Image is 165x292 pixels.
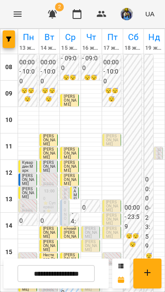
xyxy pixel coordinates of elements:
[125,44,143,52] h6: 18 жовт
[64,147,76,159] span: [PERSON_NAME]
[85,226,97,239] span: [PERSON_NAME]
[103,44,121,52] h6: 17 жовт
[61,74,78,90] h6: 😴😴😴
[121,8,133,20] img: d1dec607e7f372b62d1bb04098aa4c64.jpeg
[106,226,118,239] span: [PERSON_NAME]
[145,175,152,251] h6: 00:00 - 23:59
[125,232,141,249] h6: 😴😴😴
[61,30,79,44] h6: Ср
[82,74,99,90] h6: 😴😴😴
[40,87,57,103] h6: 😴😴😴
[103,87,120,103] h6: 😴😴😴
[5,248,12,257] h6: 15
[5,221,12,231] h6: 14
[5,195,12,204] h6: 13
[40,58,57,86] h6: 00:00 - 10:00
[64,188,67,232] p: [PERSON_NAME]
[103,58,120,86] h6: 00:00 - 10:00
[64,213,67,244] p: NO_PRICE
[145,44,163,52] h6: 19 жовт
[22,187,34,199] span: [PERSON_NAME]
[5,63,12,72] h6: 08
[43,253,56,265] span: Нестеров Лев
[145,252,152,277] h6: 😴😴😴
[22,209,35,221] p: [PERSON_NAME]
[43,201,56,213] p: ⭐️ Супервізія ⭐️
[64,160,76,173] span: [PERSON_NAME]
[64,253,76,265] span: [PERSON_NAME]
[19,30,37,44] h6: Пн
[5,142,12,152] h6: 11
[43,160,55,173] span: [PERSON_NAME]
[158,148,161,192] p: [PERSON_NAME]
[44,188,55,194] label: 13:00
[106,134,118,146] span: [PERSON_NAME]
[61,44,78,73] h6: 00:00 - 09:00
[22,160,33,173] span: Кувардин Марк
[64,174,76,186] span: [PERSON_NAME]
[43,147,55,159] span: [PERSON_NAME]
[82,30,100,44] h6: Чт
[43,240,55,252] span: [PERSON_NAME]
[145,9,154,18] span: UA
[82,44,99,73] h6: 00:00 - 09:00
[43,178,56,182] p: 0
[5,168,12,178] h6: 12
[19,58,36,86] h6: 00:00 - 10:00
[19,44,37,52] h6: 13 жовт
[7,4,28,25] button: Menu
[103,30,121,44] h6: Пт
[40,30,59,44] h6: Вт
[5,89,12,99] h6: 09
[142,6,158,22] button: UA
[5,115,12,125] h6: 10
[22,174,34,186] span: [PERSON_NAME]
[22,204,35,208] p: 0
[43,226,55,239] span: [PERSON_NAME]
[43,182,56,194] p: [PERSON_NAME]
[64,94,76,107] span: [PERSON_NAME]
[19,87,36,103] h6: 😴😴😴
[43,134,55,146] span: [PERSON_NAME]
[145,30,163,44] h6: Нд
[61,44,79,52] h6: 15 жовт
[106,213,118,225] span: [PERSON_NAME]
[85,240,97,252] span: [PERSON_NAME]
[43,197,56,201] p: 0
[125,203,141,232] h6: 00:00 - 23:59
[125,30,143,44] h6: Сб
[40,44,59,52] h6: 14 жовт
[55,3,64,11] span: 2
[82,44,100,52] h6: 16 жовт
[64,208,67,212] p: 0
[106,200,118,212] span: [PERSON_NAME]
[64,222,76,243] span: Празднічний [PERSON_NAME]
